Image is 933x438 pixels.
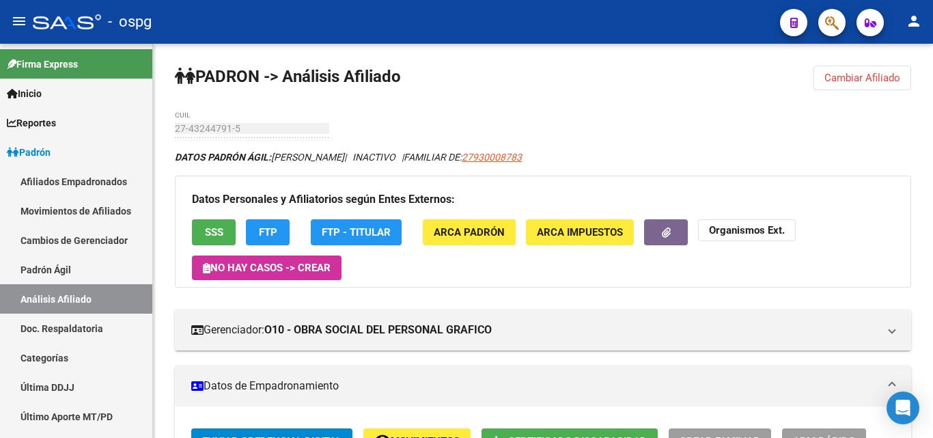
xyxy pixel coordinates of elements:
[906,13,922,29] mat-icon: person
[423,219,516,245] button: ARCA Padrón
[175,366,911,407] mat-expansion-panel-header: Datos de Empadronamiento
[813,66,911,90] button: Cambiar Afiliado
[259,227,277,239] span: FTP
[709,225,785,237] strong: Organismos Ext.
[887,392,919,424] div: Open Intercom Messenger
[311,219,402,245] button: FTP - Titular
[175,67,401,86] strong: PADRON -> Análisis Afiliado
[7,145,51,160] span: Padrón
[434,227,505,239] span: ARCA Padrón
[7,57,78,72] span: Firma Express
[108,7,152,37] span: - ospg
[175,152,522,163] i: | INACTIVO |
[205,227,223,239] span: SSS
[462,152,522,163] span: 27930008783
[192,256,342,280] button: No hay casos -> Crear
[246,219,290,245] button: FTP
[824,72,900,84] span: Cambiar Afiliado
[404,152,522,163] span: FAMILIAR DE:
[175,152,344,163] span: [PERSON_NAME]
[191,323,878,338] mat-panel-title: Gerenciador:
[11,13,27,29] mat-icon: menu
[322,227,391,239] span: FTP - Titular
[192,190,894,209] h3: Datos Personales y Afiliatorios según Entes Externos:
[175,310,911,351] mat-expansion-panel-header: Gerenciador:O10 - OBRA SOCIAL DEL PERSONAL GRAFICO
[7,86,42,101] span: Inicio
[526,219,634,245] button: ARCA Impuestos
[264,323,492,338] strong: O10 - OBRA SOCIAL DEL PERSONAL GRAFICO
[7,115,56,131] span: Reportes
[192,219,236,245] button: SSS
[203,262,331,274] span: No hay casos -> Crear
[698,219,796,241] button: Organismos Ext.
[191,379,878,394] mat-panel-title: Datos de Empadronamiento
[175,152,271,163] strong: DATOS PADRÓN ÁGIL:
[537,227,623,239] span: ARCA Impuestos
